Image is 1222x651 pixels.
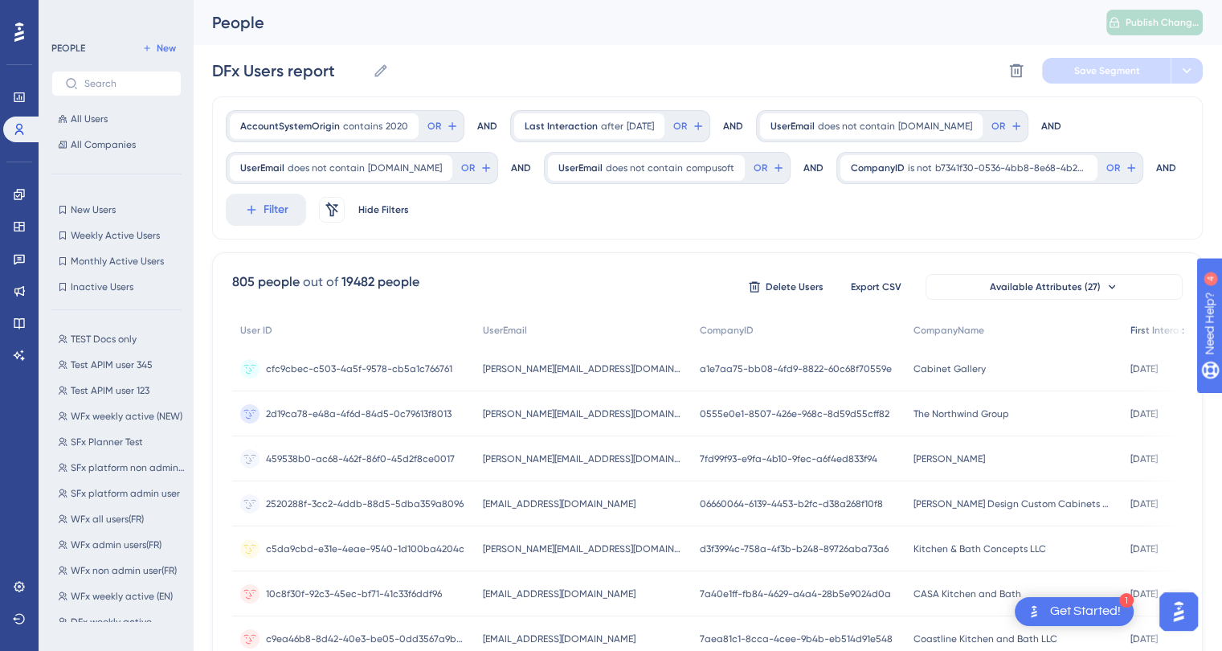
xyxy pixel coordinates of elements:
[913,407,1009,420] span: The Northwind Group
[386,120,408,133] span: 2020
[358,197,409,223] button: Hide Filters
[627,120,654,133] span: [DATE]
[51,42,85,55] div: PEOPLE
[71,229,160,242] span: Weekly Active Users
[266,542,464,555] span: c5da9cbd-e31e-4eae-9540-1d100ba4204c
[266,452,455,465] span: 459538b0-ac68-462f-86f0-45d2f8ce0017
[51,535,191,555] button: WFx admin users(FR)
[686,162,734,174] span: compusoft
[1155,588,1203,636] iframe: UserGuiding AI Assistant Launcher
[288,162,365,174] span: does not contain
[1106,10,1203,35] button: Publish Changes
[232,272,300,292] div: 805 people
[746,274,826,300] button: Delete Users
[51,587,191,606] button: WFx weekly active (EN)
[368,162,442,174] span: [DOMAIN_NAME]
[212,11,1066,34] div: People
[240,120,340,133] span: AccountSystemOrigin
[836,274,916,300] button: Export CSV
[700,497,883,510] span: 06660064-6139-4453-b2fc-d38a268f10f8
[1074,64,1140,77] span: Save Segment
[1130,324,1203,337] span: First Interaction
[700,452,877,465] span: 7fd99f93-e9fa-4b10-9fec-a6f4ed833f94
[558,162,603,174] span: UserEmail
[71,538,161,551] span: WFx admin users(FR)
[525,120,598,133] span: Last Interaction
[700,324,754,337] span: CompanyID
[266,362,452,375] span: cfc9cbec-c503-4a5f-9578-cb5a1c766761
[71,138,136,151] span: All Companies
[51,484,191,503] button: SFx platform admin user
[483,324,527,337] span: UserEmail
[483,633,636,645] span: [EMAIL_ADDRESS][DOMAIN_NAME]
[908,162,932,174] span: is not
[851,280,901,293] span: Export CSV
[303,272,338,292] div: out of
[898,120,972,133] span: [DOMAIN_NAME]
[1130,588,1158,600] time: [DATE]
[913,588,1021,600] span: CASA Kitchen and Bath
[343,120,382,133] span: contains
[51,612,191,632] button: DFx weekly active
[1156,152,1176,184] div: AND
[483,588,636,600] span: [EMAIL_ADDRESS][DOMAIN_NAME]
[51,458,191,477] button: SFx platform non admin user
[84,78,168,89] input: Search
[673,120,687,133] span: OR
[51,510,191,529] button: WFx all users(FR)
[1130,453,1158,465] time: [DATE]
[266,633,467,645] span: c9ea46b8-8d42-40e3-be05-0dd3567a9b07
[818,120,895,133] span: does not contain
[51,330,191,349] button: TEST Docs only
[700,588,891,600] span: 7a40e1ff-fb84-4629-a4a4-28b5e9024d0a
[671,113,706,139] button: OR
[1130,408,1158,420] time: [DATE]
[483,452,684,465] span: [PERSON_NAME][EMAIL_ADDRESS][DOMAIN_NAME]
[71,513,144,526] span: WFx all users(FR)
[240,162,284,174] span: UserEmail
[71,333,137,346] span: TEST Docs only
[700,633,893,645] span: 7aea81c1-8cca-4cee-9b4b-eb514d91e548
[461,162,475,174] span: OR
[751,155,787,181] button: OR
[358,203,409,216] span: Hide Filters
[71,590,173,603] span: WFx weekly active (EN)
[1041,110,1061,142] div: AND
[477,110,497,142] div: AND
[137,39,182,58] button: New
[71,113,108,125] span: All Users
[913,497,1114,510] span: [PERSON_NAME] Design Custom Cabinets and Woodworking
[990,280,1101,293] span: Available Attributes (27)
[1130,498,1158,510] time: [DATE]
[38,4,100,23] span: Need Help?
[851,162,905,174] span: CompanyID
[913,452,985,465] span: [PERSON_NAME]
[913,542,1046,555] span: Kitchen & Bath Concepts LLC
[71,384,149,397] span: Test APIM user 123
[71,564,177,577] span: WFx non admin user(FR)
[606,162,683,174] span: does not contain
[1104,155,1139,181] button: OR
[1126,16,1201,29] span: Publish Changes
[157,42,176,55] span: New
[266,497,464,510] span: 2520288f-3cc2-4ddb-88d5-5dba359a8096
[71,280,133,293] span: Inactive Users
[483,497,636,510] span: [EMAIL_ADDRESS][DOMAIN_NAME]
[71,616,152,628] span: DFx weekly active
[1106,162,1120,174] span: OR
[51,252,182,271] button: Monthly Active Users
[913,633,1057,645] span: Coastline Kitchen and Bath LLC
[51,135,182,154] button: All Companies
[425,113,460,139] button: OR
[71,203,116,216] span: New Users
[1130,633,1158,645] time: [DATE]
[766,280,824,293] span: Delete Users
[511,152,531,184] div: AND
[1015,597,1134,626] div: Open Get Started! checklist, remaining modules: 1
[427,120,441,133] span: OR
[700,362,892,375] span: a1e7aa75-bb08-4fd9-8822-60c68f70559e
[1130,543,1158,555] time: [DATE]
[112,8,116,21] div: 4
[935,162,1087,174] span: b7341f30-0536-4bb8-8e68-4b20b2e98613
